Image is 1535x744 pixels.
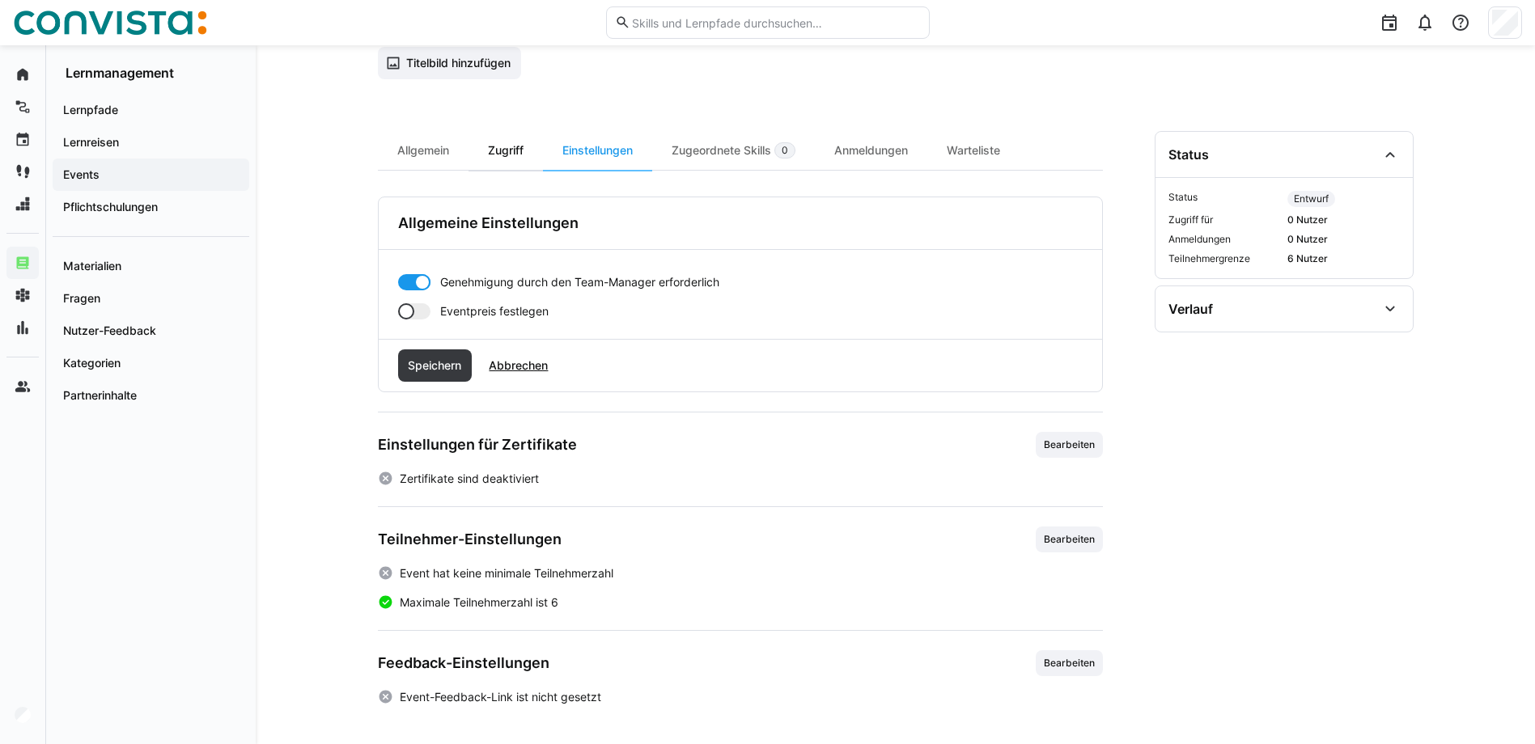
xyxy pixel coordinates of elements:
p: Event hat keine minimale Teilnehmerzahl [400,565,613,581]
button: Abbrechen [478,349,558,382]
span: Anmeldungen [1168,233,1281,246]
div: Anmeldungen [815,131,927,170]
span: Genehmigung durch den Team-Manager erforderlich [440,274,719,290]
button: Speichern [398,349,473,382]
div: Warteliste [927,131,1020,170]
div: Einstellungen [543,131,652,170]
div: Zugriff [469,131,543,170]
input: Skills und Lernpfade durchsuchen… [630,15,920,30]
span: Eventpreis festlegen [440,303,549,319]
span: Status [1168,191,1281,207]
span: Bearbeiten [1042,657,1096,670]
div: Status [1168,146,1209,163]
div: Allgemein [378,131,469,170]
h3: Feedback-Einstellungen [378,654,549,672]
span: Zugriff für [1168,213,1281,226]
span: Bearbeiten [1042,533,1096,546]
h3: Einstellungen für Zertifikate [378,436,577,454]
button: Bearbeiten [1036,650,1103,676]
span: 6 Nutzer [1287,252,1400,265]
span: Entwurf [1294,192,1329,205]
span: Teilnehmergrenze [1168,252,1281,265]
h3: Allgemeine Einstellungen [398,214,579,232]
p: Maximale Teilnehmerzahl ist 6 [400,594,558,611]
button: Bearbeiten [1036,432,1103,458]
span: Titelbild hinzufügen [404,55,513,71]
span: Zertifikate sind deaktiviert [400,471,539,487]
span: Bearbeiten [1042,438,1096,451]
button: Titelbild hinzufügen [378,47,522,79]
h3: Teilnehmer-Einstellungen [378,531,562,548]
div: Verlauf [1168,301,1213,317]
div: Zugeordnete Skills [652,131,815,170]
span: 0 Nutzer [1287,233,1400,246]
span: 0 [782,144,788,157]
button: Bearbeiten [1036,526,1103,552]
span: 0 Nutzer [1287,213,1400,226]
p: Event-Feedback-Link ist nicht gesetzt [400,689,601,705]
span: Abbrechen [486,357,550,374]
span: Speichern [405,357,464,374]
